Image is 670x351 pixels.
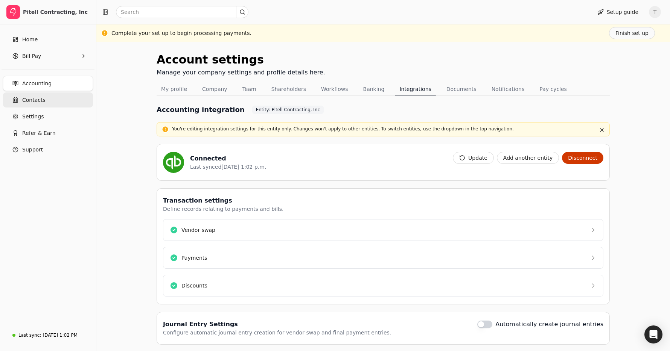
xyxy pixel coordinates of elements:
[190,154,266,163] div: Connected
[256,106,320,113] span: Entity: Pitell Contracting, Inc
[22,96,46,104] span: Contacts
[163,320,391,329] div: Journal Entry Settings
[22,36,38,44] span: Home
[157,68,325,77] div: Manage your company settings and profile details here.
[163,247,603,269] button: Payments
[157,83,610,95] nav: Tabs
[592,6,644,18] button: Setup guide
[111,29,251,37] div: Complete your set up to begin processing payments.
[477,321,492,328] button: Automatically create journal entries
[317,83,353,95] button: Workflows
[442,83,481,95] button: Documents
[22,129,56,137] span: Refer & Earn
[3,142,93,157] button: Support
[644,325,662,343] div: Open Intercom Messenger
[3,92,93,107] a: Contacts
[163,275,603,297] button: Discounts
[163,196,283,205] div: Transaction settings
[157,104,245,115] h1: Accounting integration
[649,6,661,18] button: T
[3,32,93,47] a: Home
[181,226,215,234] div: Vendor swap
[181,254,207,262] div: Payments
[3,76,93,91] a: Accounting
[3,126,93,141] button: Refer & Earn
[18,332,41,339] div: Last sync:
[395,83,435,95] button: Integrations
[3,109,93,124] a: Settings
[495,320,603,329] label: Automatically create journal entries
[3,328,93,342] a: Last sync:[DATE] 1:02 PM
[198,83,232,95] button: Company
[172,126,594,132] p: You're editing integration settings for this entity only. Changes won't apply to other entities. ...
[562,152,603,164] button: Disconnect
[497,152,559,164] button: Add another entity
[163,219,603,241] button: Vendor swap
[116,6,248,18] input: Search
[43,332,78,339] div: [DATE] 1:02 PM
[157,83,192,95] button: My profile
[3,48,93,64] button: Bill Pay
[22,146,43,154] span: Support
[23,8,90,16] div: Pitell Contracting, Inc
[267,83,311,95] button: Shareholders
[487,83,529,95] button: Notifications
[359,83,389,95] button: Banking
[609,27,655,39] button: Finish set up
[157,51,325,68] div: Account settings
[22,80,52,88] span: Accounting
[22,52,41,60] span: Bill Pay
[181,282,207,290] div: Discounts
[453,152,494,164] button: Update
[238,83,261,95] button: Team
[190,163,266,171] div: Last synced [DATE] 1:02 p.m.
[22,113,44,121] span: Settings
[163,329,391,337] div: Configure automatic journal entry creation for vendor swap and final payment entries.
[535,83,571,95] button: Pay cycles
[163,205,283,213] div: Define records relating to payments and bills.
